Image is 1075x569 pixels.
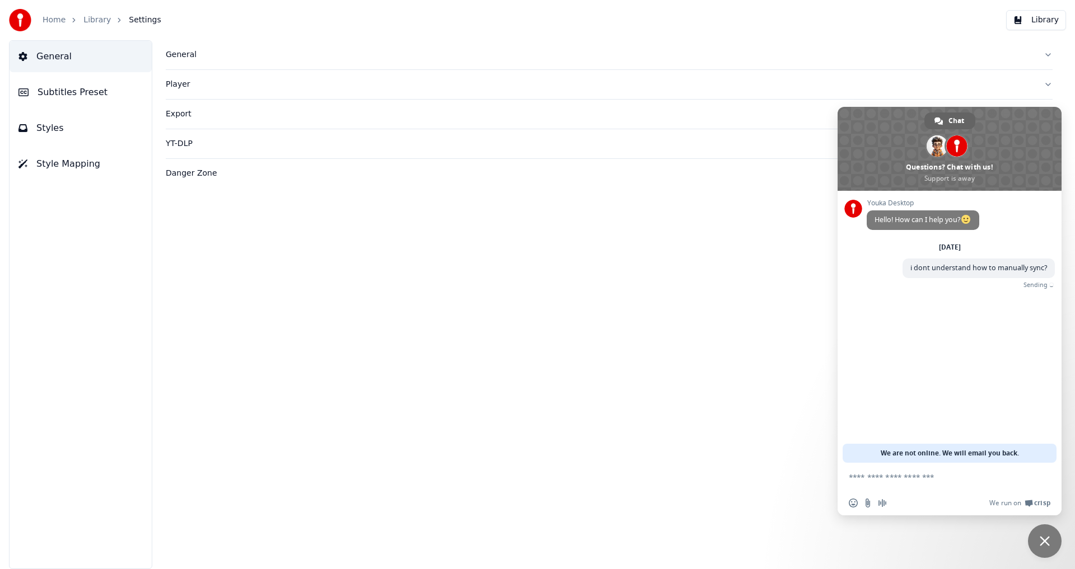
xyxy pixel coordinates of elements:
[166,159,1053,188] button: Danger Zone
[83,15,111,26] a: Library
[166,40,1053,69] button: General
[989,499,1050,507] a: We run onCrisp
[129,15,161,26] span: Settings
[863,499,872,507] span: Send a file
[867,199,979,207] span: Youka Desktop
[9,9,31,31] img: youka
[43,15,161,26] nav: breadcrumb
[166,138,1035,149] div: YT-DLP
[849,472,1026,482] textarea: Compose your message...
[939,244,961,251] div: [DATE]
[1028,524,1062,558] div: Close chat
[166,49,1035,60] div: General
[166,70,1053,99] button: Player
[166,168,1035,179] div: Danger Zone
[10,148,152,180] button: Style Mapping
[166,79,1035,90] div: Player
[43,15,66,26] a: Home
[38,86,107,99] span: Subtitles Preset
[36,121,64,135] span: Styles
[989,499,1021,507] span: We run on
[1034,499,1050,507] span: Crisp
[878,499,887,507] span: Audio message
[881,444,1019,463] span: We are not online. We will email you back.
[1006,10,1066,30] button: Library
[166,109,1035,120] div: Export
[924,112,975,129] div: Chat
[1023,281,1048,289] span: Sending
[910,263,1047,272] span: i dont understand how to manually sync?
[166,129,1053,158] button: YT-DLP
[10,112,152,144] button: Styles
[10,77,152,108] button: Subtitles Preset
[166,100,1053,129] button: Export
[36,157,100,171] span: Style Mapping
[36,50,72,63] span: General
[875,215,971,224] span: Hello! How can I help you?
[10,41,152,72] button: General
[849,499,858,507] span: Insert an emoji
[948,112,964,129] span: Chat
